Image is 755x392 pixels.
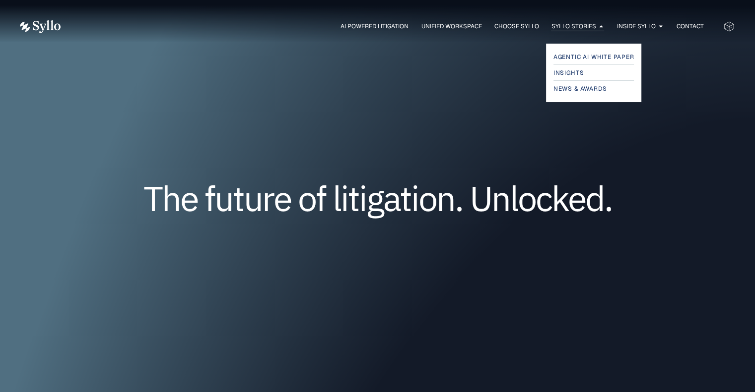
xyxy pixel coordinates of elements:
[553,67,584,79] span: Insights
[553,83,634,95] a: News & Awards
[617,22,655,31] a: Inside Syllo
[421,22,481,31] a: Unified Workspace
[553,67,634,79] a: Insights
[551,22,596,31] a: Syllo Stories
[553,51,634,63] a: Agentic AI White Paper
[80,22,703,31] div: Menu Toggle
[553,83,607,95] span: News & Awards
[676,22,703,31] a: Contact
[20,20,61,33] img: Vector
[494,22,539,31] a: Choose Syllo
[80,22,703,31] nav: Menu
[80,182,676,215] h1: The future of litigation. Unlocked.
[341,22,409,31] a: AI Powered Litigation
